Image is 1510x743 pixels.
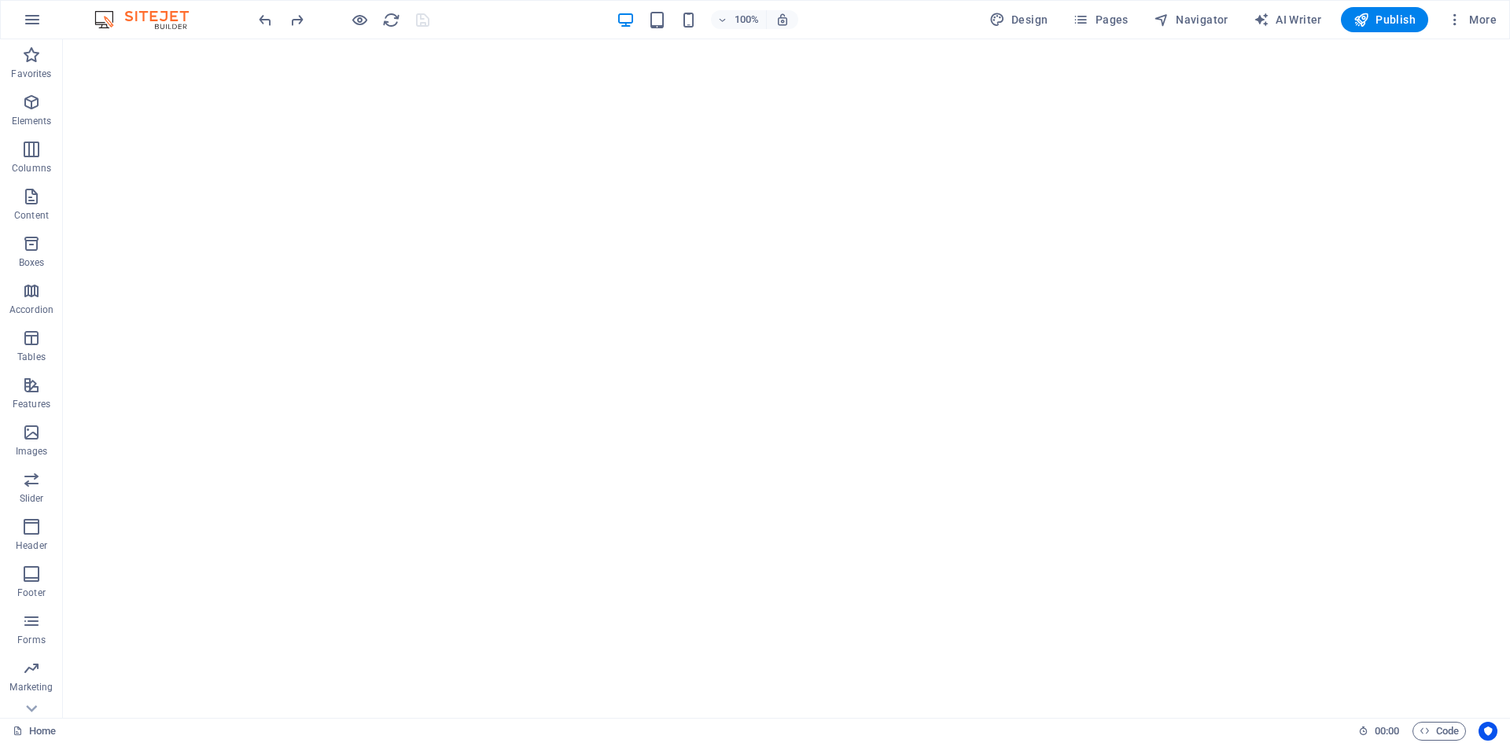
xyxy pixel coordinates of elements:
span: Navigator [1154,12,1228,28]
p: Slider [20,492,44,505]
i: Redo: Add element (Ctrl+Y, ⌘+Y) [288,11,306,29]
span: : [1386,725,1388,737]
p: Features [13,398,50,410]
span: Design [989,12,1048,28]
p: Images [16,445,48,458]
a: Click to cancel selection. Double-click to open Pages [13,722,56,741]
p: Accordion [9,303,53,316]
p: Header [16,539,47,552]
img: Editor Logo [90,10,208,29]
button: Design [983,7,1055,32]
button: redo [287,10,306,29]
span: Pages [1073,12,1128,28]
p: Forms [17,634,46,646]
p: Favorites [11,68,51,80]
button: Navigator [1147,7,1235,32]
i: Undo: Change text (Ctrl+Z) [256,11,274,29]
span: 00 00 [1375,722,1399,741]
span: More [1447,12,1497,28]
button: Usercentrics [1479,722,1497,741]
p: Tables [17,351,46,363]
h6: 100% [735,10,760,29]
p: Elements [12,115,52,127]
span: Publish [1353,12,1416,28]
button: More [1441,7,1503,32]
p: Footer [17,587,46,599]
button: Pages [1066,7,1134,32]
h6: Session time [1358,722,1400,741]
p: Content [14,209,49,222]
span: AI Writer [1254,12,1322,28]
i: On resize automatically adjust zoom level to fit chosen device. [775,13,790,27]
p: Boxes [19,256,45,269]
button: Publish [1341,7,1428,32]
p: Columns [12,162,51,175]
button: 100% [711,10,767,29]
button: reload [381,10,400,29]
div: Design (Ctrl+Alt+Y) [983,7,1055,32]
button: undo [256,10,274,29]
button: Code [1412,722,1466,741]
span: Code [1420,722,1459,741]
button: AI Writer [1247,7,1328,32]
p: Marketing [9,681,53,693]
